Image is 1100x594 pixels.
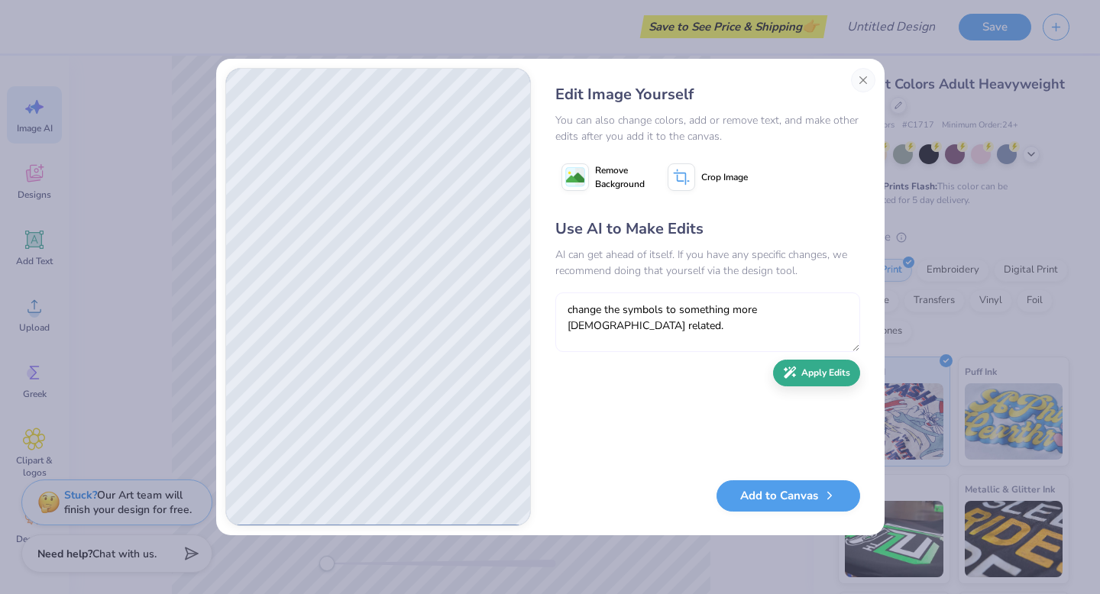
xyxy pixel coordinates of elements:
[595,163,645,191] span: Remove Background
[851,68,875,92] button: Close
[717,480,860,512] button: Add to Canvas
[555,292,860,352] textarea: change the symbols to something more [DEMOGRAPHIC_DATA] related.
[555,112,860,144] div: You can also change colors, add or remove text, and make other edits after you add it to the canvas.
[555,247,860,279] div: AI can get ahead of itself. If you have any specific changes, we recommend doing that yourself vi...
[555,218,860,241] div: Use AI to Make Edits
[555,158,651,196] button: Remove Background
[662,158,757,196] button: Crop Image
[555,83,860,106] div: Edit Image Yourself
[701,170,748,184] span: Crop Image
[773,360,860,386] button: Apply Edits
